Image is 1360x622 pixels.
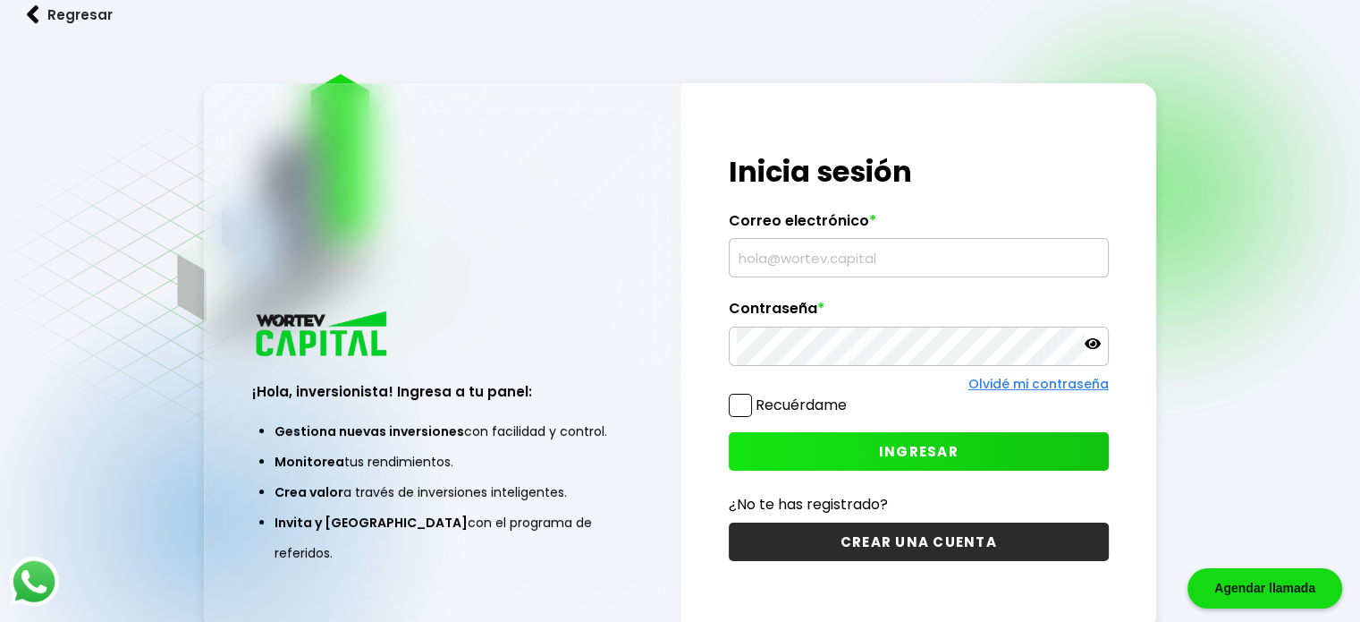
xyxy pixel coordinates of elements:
span: Invita y [GEOGRAPHIC_DATA] [275,514,468,532]
span: Monitorea [275,453,344,471]
button: INGRESAR [729,432,1109,471]
label: Recuérdame [756,395,847,415]
label: Contraseña [729,300,1109,327]
span: Gestiona nuevas inversiones [275,422,464,440]
label: Correo electrónico [729,212,1109,239]
h3: ¡Hola, inversionista! Ingresa a tu panel: [252,381,632,402]
a: ¿No te has registrado?CREAR UNA CUENTA [729,493,1109,561]
button: CREAR UNA CUENTA [729,523,1109,561]
li: con el programa de referidos. [275,507,610,568]
img: flecha izquierda [27,5,39,24]
div: Agendar llamada [1187,568,1342,609]
img: logo_wortev_capital [252,309,393,362]
h1: Inicia sesión [729,150,1109,193]
span: INGRESAR [879,442,959,461]
span: Crea valor [275,483,343,501]
li: con facilidad y control. [275,416,610,447]
input: hola@wortev.capital [737,239,1101,277]
a: Olvidé mi contraseña [968,375,1109,393]
img: logos_whatsapp-icon.242b2217.svg [9,557,59,607]
p: ¿No te has registrado? [729,493,1109,515]
li: a través de inversiones inteligentes. [275,477,610,507]
li: tus rendimientos. [275,447,610,477]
